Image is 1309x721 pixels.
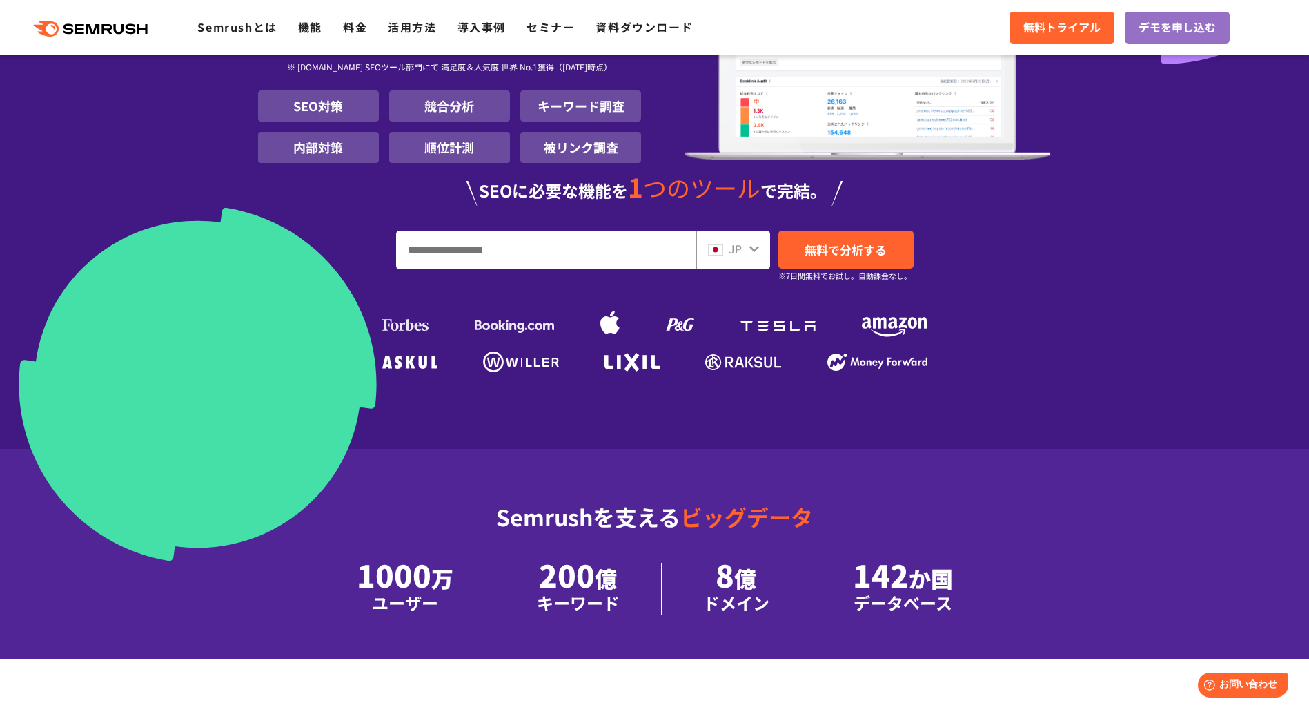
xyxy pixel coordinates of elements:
div: データベース [853,590,953,615]
div: SEOに必要な機能を [258,174,1052,206]
a: 無料で分析する [778,231,914,269]
a: 無料トライアル [1010,12,1114,44]
span: つのツール [643,171,760,204]
li: キーワード調査 [520,90,641,122]
div: ドメイン [703,590,769,615]
li: 142 [811,563,994,615]
li: 内部対策 [258,132,379,163]
a: 料金 [343,19,367,35]
span: 1 [628,168,643,205]
div: Semrushを支える [258,493,1052,563]
span: か国 [909,562,953,594]
li: 競合分析 [389,90,510,122]
span: 無料で分析する [805,241,887,258]
span: で完結。 [760,178,827,202]
span: 無料トライアル [1023,19,1101,37]
input: URL、キーワードを入力してください [397,231,696,269]
small: ※7日間無料でお試し。自動課金なし。 [778,269,912,282]
span: デモを申し込む [1139,19,1216,37]
span: 億 [734,562,756,594]
span: ビッグデータ [680,501,813,532]
span: JP [729,240,742,257]
li: SEO対策 [258,90,379,122]
li: 被リンク調査 [520,132,641,163]
a: デモを申し込む [1125,12,1230,44]
div: キーワード [537,590,620,615]
a: セミナー [526,19,575,35]
a: 活用方法 [388,19,436,35]
li: 8 [662,563,811,615]
span: 億 [595,562,617,594]
li: 順位計測 [389,132,510,163]
div: ※ [DOMAIN_NAME] SEOツール部門にて 満足度＆人気度 世界 No.1獲得（[DATE]時点） [258,46,642,90]
a: 資料ダウンロード [596,19,693,35]
li: 200 [495,563,662,615]
iframe: Help widget launcher [1186,667,1294,706]
a: 機能 [298,19,322,35]
a: Semrushとは [197,19,277,35]
a: 導入事例 [457,19,506,35]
